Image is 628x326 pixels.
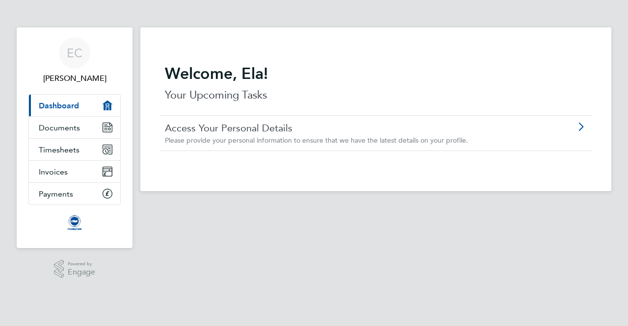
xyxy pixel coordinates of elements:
[29,95,120,116] a: Dashboard
[28,73,121,84] span: Ela Chakarto
[39,101,79,110] span: Dashboard
[39,189,73,199] span: Payments
[165,122,531,134] a: Access Your Personal Details
[54,260,96,278] a: Powered byEngage
[28,37,121,84] a: EC[PERSON_NAME]
[17,27,132,248] nav: Main navigation
[68,268,95,276] span: Engage
[67,215,82,230] img: albioninthecommunity-logo-retina.png
[68,260,95,268] span: Powered by
[67,47,82,59] span: EC
[39,123,80,132] span: Documents
[29,183,120,204] a: Payments
[28,215,121,230] a: Go to home page
[39,145,79,154] span: Timesheets
[29,117,120,138] a: Documents
[29,161,120,182] a: Invoices
[165,64,587,83] h2: Welcome, Ela!
[29,139,120,160] a: Timesheets
[165,87,587,103] p: Your Upcoming Tasks
[165,136,468,145] span: Please provide your personal information to ensure that we have the latest details on your profile.
[39,167,68,176] span: Invoices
